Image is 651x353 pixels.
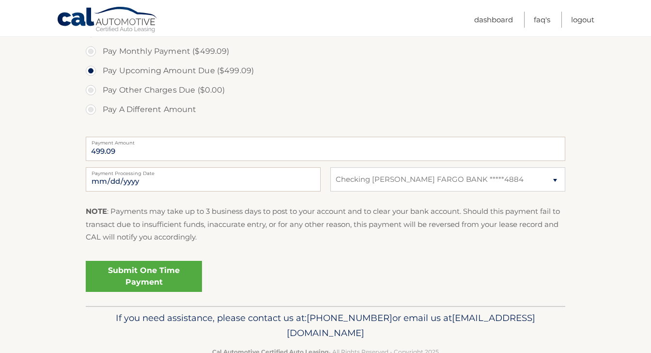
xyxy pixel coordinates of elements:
[86,205,565,243] p: : Payments may take up to 3 business days to post to your account and to clear your bank account....
[474,12,513,28] a: Dashboard
[86,42,565,61] label: Pay Monthly Payment ($499.09)
[57,6,158,34] a: Cal Automotive
[86,100,565,119] label: Pay A Different Amount
[571,12,594,28] a: Logout
[86,167,321,175] label: Payment Processing Date
[86,261,202,292] a: Submit One Time Payment
[86,61,565,80] label: Pay Upcoming Amount Due ($499.09)
[86,207,107,216] strong: NOTE
[86,80,565,100] label: Pay Other Charges Due ($0.00)
[92,310,559,341] p: If you need assistance, please contact us at: or email us at
[86,137,565,144] label: Payment Amount
[86,137,565,161] input: Payment Amount
[307,312,392,323] span: [PHONE_NUMBER]
[86,167,321,192] input: Payment Date
[534,12,550,28] a: FAQ's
